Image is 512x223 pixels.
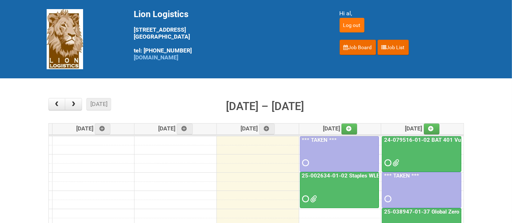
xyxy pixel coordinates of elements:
a: 24-079516-01-02 BAT 401 Vuse Box RCT [383,137,491,143]
a: Add an event [177,124,193,134]
span: Staples Mailing - September Addresses Lion.xlsx MOR 25-002634-01-02 - 8th Mailing.xlsm JNF 25-002... [310,196,316,202]
a: 25-002634-01-02 Staples WLE 2025 Community - 8th Mailing [301,172,458,179]
span: [DATE] [405,125,440,132]
span: 24-079516-01-02 - LPF.xlsx RAIBAT Vuse Pro Box RCT Study - Pregnancy Test Letter - 11JUL2025.pdf ... [392,160,398,165]
span: Requested [302,196,308,202]
span: [DATE] [76,125,111,132]
a: 24-079516-01-02 BAT 401 Vuse Box RCT [382,136,461,172]
span: [DATE] [241,125,275,132]
img: Lion Logistics [47,9,83,69]
a: 25-002634-01-02 Staples WLE 2025 Community - 8th Mailing [300,172,379,208]
h2: [DATE] – [DATE] [226,98,304,115]
a: [DOMAIN_NAME] [134,54,179,61]
span: [DATE] [323,125,357,132]
a: Lion Logistics [47,35,83,42]
a: Job Board [340,40,376,55]
span: [DATE] [158,125,193,132]
div: Hi al, [340,9,466,18]
a: Add an event [259,124,275,134]
span: Lion Logistics [134,9,189,19]
a: 25-038947-01-37 Global Zero Sugar Tea Test [383,208,499,215]
div: [STREET_ADDRESS] [GEOGRAPHIC_DATA] tel: [PHONE_NUMBER] [134,9,321,61]
input: Log out [340,18,364,32]
span: Requested [302,160,308,165]
a: Add an event [95,124,111,134]
a: Add an event [341,124,357,134]
span: Requested [384,160,390,165]
span: Requested [384,196,390,202]
a: Add an event [424,124,440,134]
button: [DATE] [86,98,111,110]
a: Job List [378,40,409,55]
